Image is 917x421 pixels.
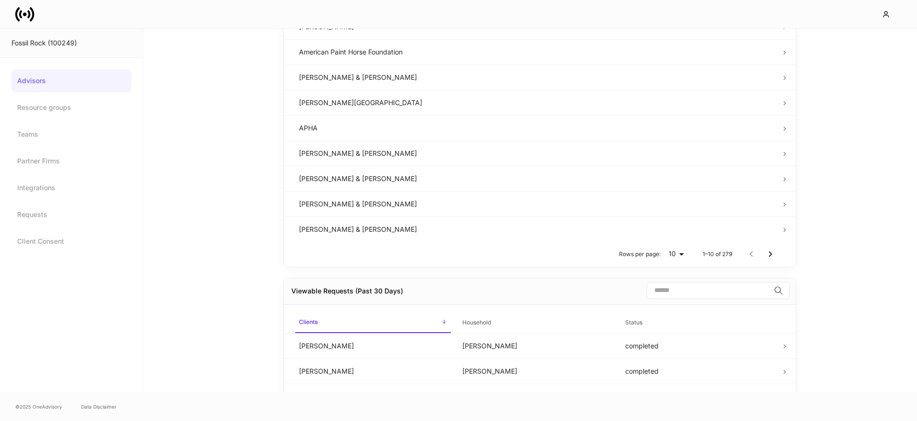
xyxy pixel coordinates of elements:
p: Rows per page: [619,250,661,258]
td: [PERSON_NAME] & [PERSON_NAME] [291,166,781,191]
button: Go to next page [761,245,780,264]
a: Client Consent [11,230,131,253]
div: Viewable Requests (Past 30 Days) [291,286,403,296]
span: Household [458,313,614,333]
td: [PERSON_NAME] [455,384,618,409]
td: [PERSON_NAME] [291,333,455,358]
a: Advisors [11,69,131,92]
td: [PERSON_NAME] [455,358,618,384]
td: [PERSON_NAME] [455,333,618,358]
a: Integrations [11,176,131,199]
a: Data Disclaimer [81,403,117,410]
a: Requests [11,203,131,226]
a: Teams [11,123,131,146]
td: completed [618,333,781,358]
td: [PERSON_NAME] & [PERSON_NAME] [291,140,781,166]
td: [PERSON_NAME] & [PERSON_NAME] [291,65,781,90]
td: American Paint Horse Foundation [291,39,781,65]
div: 10 [664,249,687,259]
td: [PERSON_NAME][GEOGRAPHIC_DATA] [291,90,781,115]
span: Clients [295,313,451,333]
h6: Status [625,318,642,327]
td: completed [618,384,781,409]
td: [PERSON_NAME] [291,384,455,409]
a: Partner Firms [11,150,131,173]
div: Fossil Rock (100249) [11,38,131,48]
h6: Clients [299,317,318,326]
span: © 2025 OneAdvisory [15,403,62,410]
td: [PERSON_NAME] & [PERSON_NAME] [291,191,781,216]
h6: Household [462,318,491,327]
td: [PERSON_NAME] & [PERSON_NAME] [291,216,781,242]
td: [PERSON_NAME] [291,358,455,384]
p: 1–10 of 279 [703,250,732,258]
td: completed [618,358,781,384]
span: Status [621,313,777,333]
td: APHA [291,115,781,140]
a: Resource groups [11,96,131,119]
